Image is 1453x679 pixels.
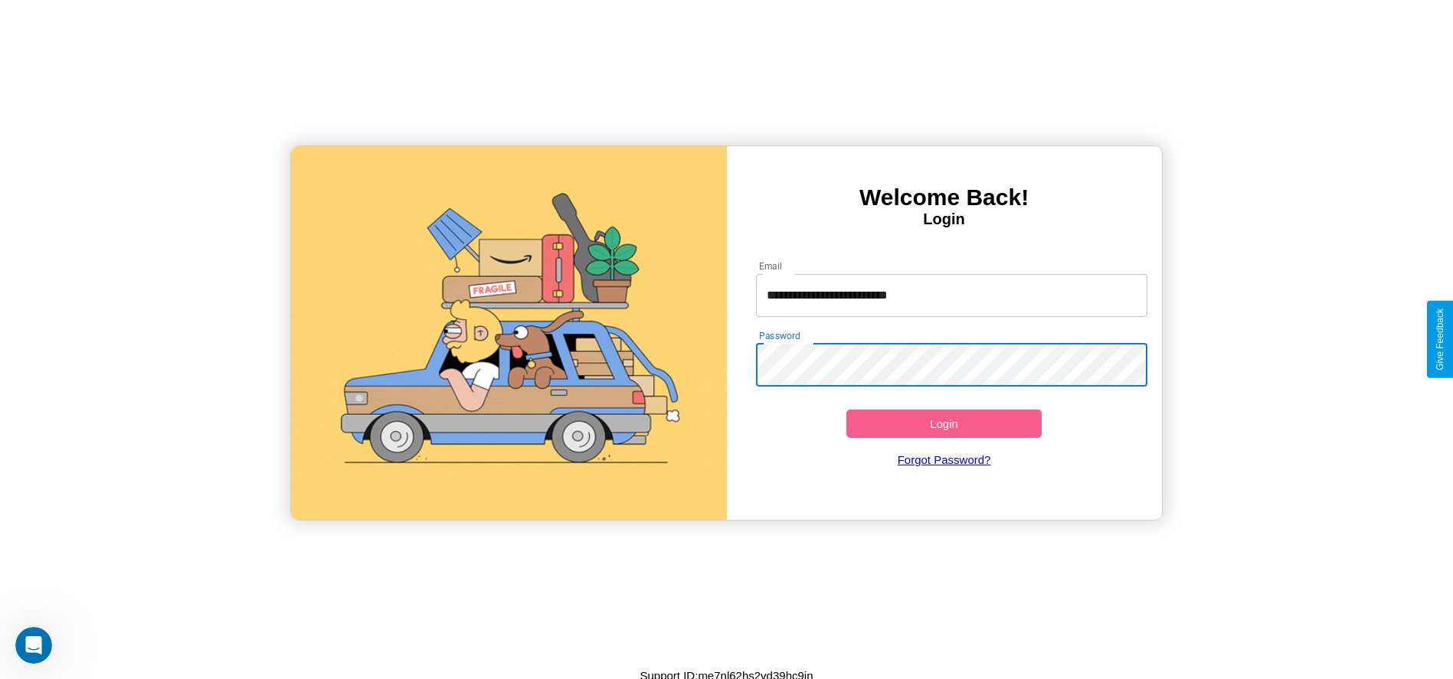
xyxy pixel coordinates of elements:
h3: Welcome Back! [727,184,1162,211]
div: Give Feedback [1435,308,1445,371]
iframe: Intercom live chat [15,627,52,664]
img: gif [291,146,726,520]
h4: Login [727,211,1162,228]
label: Email [759,260,783,273]
button: Login [846,410,1042,438]
a: Forgot Password? [748,438,1140,482]
label: Password [759,329,800,342]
